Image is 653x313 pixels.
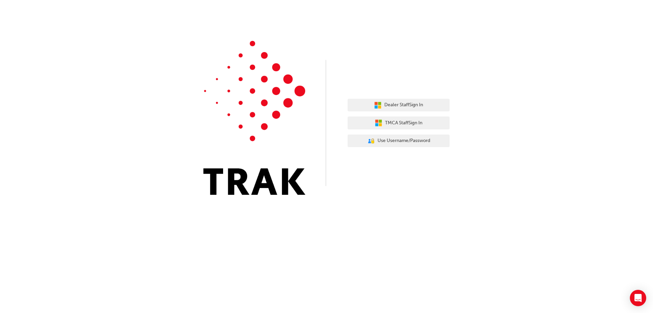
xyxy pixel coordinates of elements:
span: TMCA Staff Sign In [385,119,422,127]
span: Use Username/Password [378,137,430,145]
button: Dealer StaffSign In [348,99,450,112]
div: Open Intercom Messenger [630,290,646,306]
button: TMCA StaffSign In [348,116,450,129]
span: Dealer Staff Sign In [384,101,423,109]
img: Trak [203,41,305,195]
button: Use Username/Password [348,135,450,147]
